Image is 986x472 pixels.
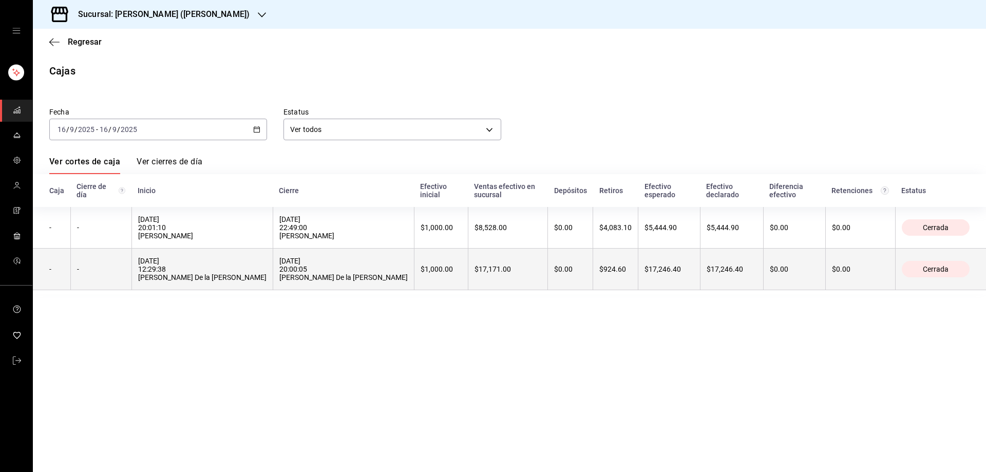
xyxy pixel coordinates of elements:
input: ---- [78,125,95,134]
a: Ver cortes de caja [49,157,120,174]
a: Ver cierres de día [137,157,202,174]
div: $8,528.00 [475,223,541,232]
div: $1,000.00 [421,223,462,232]
div: $5,444.90 [644,223,694,232]
span: Cerrada [919,223,953,232]
input: -- [69,125,74,134]
div: Caja [49,186,64,195]
div: $0.00 [554,265,586,273]
span: - [96,125,98,134]
div: - [49,223,64,232]
div: Retenciones [831,186,889,195]
span: / [66,125,69,134]
span: / [117,125,120,134]
div: Ver todos [283,119,501,140]
label: Fecha [49,108,267,116]
button: Regresar [49,37,102,47]
span: Cerrada [919,265,953,273]
div: [DATE] 20:01:10 [PERSON_NAME] [138,215,267,240]
div: $5,444.90 [707,223,757,232]
div: $17,246.40 [644,265,694,273]
div: Cierre [279,186,408,195]
div: Ventas efectivo en sucursal [474,182,541,199]
span: Regresar [68,37,102,47]
div: Depósitos [554,186,587,195]
div: [DATE] 22:49:00 [PERSON_NAME] [279,215,408,240]
div: Efectivo esperado [644,182,694,199]
div: Estatus [901,186,970,195]
label: Estatus [283,108,501,116]
div: $0.00 [554,223,586,232]
div: - [77,265,125,273]
span: / [108,125,111,134]
div: Efectivo declarado [706,182,757,199]
div: Inicio [138,186,267,195]
div: [DATE] 20:00:05 [PERSON_NAME] De la [PERSON_NAME] [279,257,408,281]
div: $0.00 [770,265,819,273]
input: -- [57,125,66,134]
input: -- [99,125,108,134]
div: - [77,223,125,232]
div: $4,083.10 [599,223,632,232]
input: ---- [120,125,138,134]
div: [DATE] 12:29:38 [PERSON_NAME] De la [PERSON_NAME] [138,257,267,281]
div: Cierre de día [77,182,125,199]
input: -- [112,125,117,134]
svg: El número de cierre de día es consecutivo y consolida todos los cortes de caja previos en un únic... [119,186,125,195]
div: $924.60 [599,265,632,273]
div: $0.00 [770,223,819,232]
div: $0.00 [832,265,889,273]
div: Cajas [49,63,75,79]
div: $0.00 [832,223,889,232]
div: navigation tabs [49,157,202,174]
div: - [49,265,64,273]
svg: Total de retenciones de propinas registradas [881,186,889,195]
h3: Sucursal: [PERSON_NAME] ([PERSON_NAME]) [70,8,250,21]
div: Retiros [599,186,632,195]
span: / [74,125,78,134]
button: open drawer [12,27,21,35]
div: $17,246.40 [707,265,757,273]
div: $17,171.00 [475,265,541,273]
div: Efectivo inicial [420,182,462,199]
div: Diferencia efectivo [769,182,819,199]
div: $1,000.00 [421,265,462,273]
